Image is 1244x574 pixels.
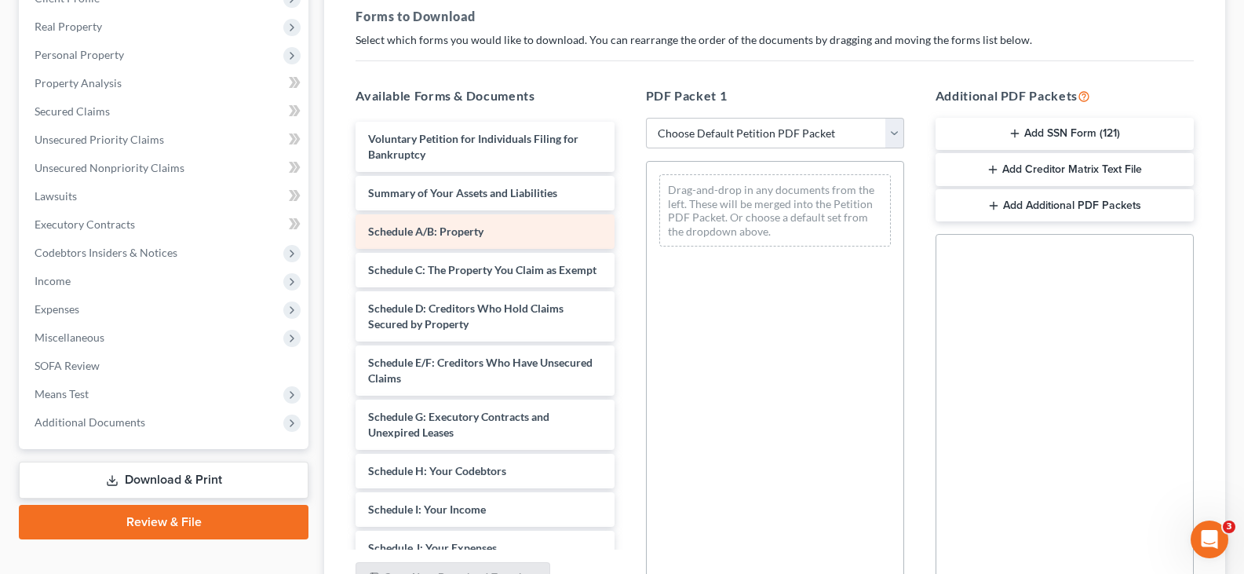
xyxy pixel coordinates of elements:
[35,246,177,259] span: Codebtors Insiders & Notices
[35,415,145,429] span: Additional Documents
[35,331,104,344] span: Miscellaneous
[35,218,135,231] span: Executory Contracts
[368,541,497,554] span: Schedule J: Your Expenses
[368,263,596,276] span: Schedule C: The Property You Claim as Exempt
[35,104,110,118] span: Secured Claims
[19,505,308,539] a: Review & File
[35,48,124,61] span: Personal Property
[368,410,549,439] span: Schedule G: Executory Contracts and Unexpired Leases
[35,387,89,400] span: Means Test
[936,118,1194,151] button: Add SSN Form (121)
[1191,521,1228,558] iframe: Intercom live chat
[368,464,506,477] span: Schedule H: Your Codebtors
[368,186,557,199] span: Summary of Your Assets and Liabilities
[368,132,578,161] span: Voluntary Petition for Individuals Filing for Bankruptcy
[19,462,308,499] a: Download & Print
[35,274,71,287] span: Income
[368,503,486,516] span: Schedule I: Your Income
[22,126,308,154] a: Unsecured Priority Claims
[22,97,308,126] a: Secured Claims
[35,20,102,33] span: Real Property
[936,86,1194,105] h5: Additional PDF Packets
[659,174,891,247] div: Drag-and-drop in any documents from the left. These will be merged into the Petition PDF Packet. ...
[35,359,100,372] span: SOFA Review
[356,86,614,105] h5: Available Forms & Documents
[936,189,1194,222] button: Add Additional PDF Packets
[22,210,308,239] a: Executory Contracts
[936,153,1194,186] button: Add Creditor Matrix Text File
[1223,521,1235,533] span: 3
[35,302,79,316] span: Expenses
[22,352,308,380] a: SOFA Review
[35,161,184,174] span: Unsecured Nonpriority Claims
[35,189,77,203] span: Lawsuits
[22,182,308,210] a: Lawsuits
[368,302,564,331] span: Schedule D: Creditors Who Hold Claims Secured by Property
[356,7,1194,26] h5: Forms to Download
[368,225,483,238] span: Schedule A/B: Property
[368,356,593,385] span: Schedule E/F: Creditors Who Have Unsecured Claims
[22,154,308,182] a: Unsecured Nonpriority Claims
[356,32,1194,48] p: Select which forms you would like to download. You can rearrange the order of the documents by dr...
[35,76,122,90] span: Property Analysis
[22,69,308,97] a: Property Analysis
[646,86,904,105] h5: PDF Packet 1
[35,133,164,146] span: Unsecured Priority Claims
